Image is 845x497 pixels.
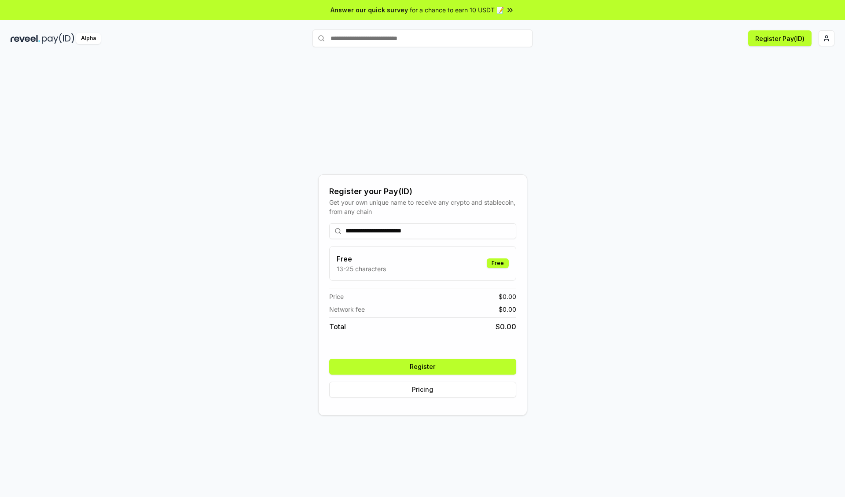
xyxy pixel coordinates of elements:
[42,33,74,44] img: pay_id
[499,292,516,301] span: $ 0.00
[76,33,101,44] div: Alpha
[329,305,365,314] span: Network fee
[499,305,516,314] span: $ 0.00
[329,185,516,198] div: Register your Pay(ID)
[337,254,386,264] h3: Free
[748,30,812,46] button: Register Pay(ID)
[329,198,516,216] div: Get your own unique name to receive any crypto and stablecoin, from any chain
[410,5,504,15] span: for a chance to earn 10 USDT 📝
[329,359,516,375] button: Register
[496,321,516,332] span: $ 0.00
[329,382,516,398] button: Pricing
[487,258,509,268] div: Free
[337,264,386,273] p: 13-25 characters
[329,321,346,332] span: Total
[329,292,344,301] span: Price
[11,33,40,44] img: reveel_dark
[331,5,408,15] span: Answer our quick survey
